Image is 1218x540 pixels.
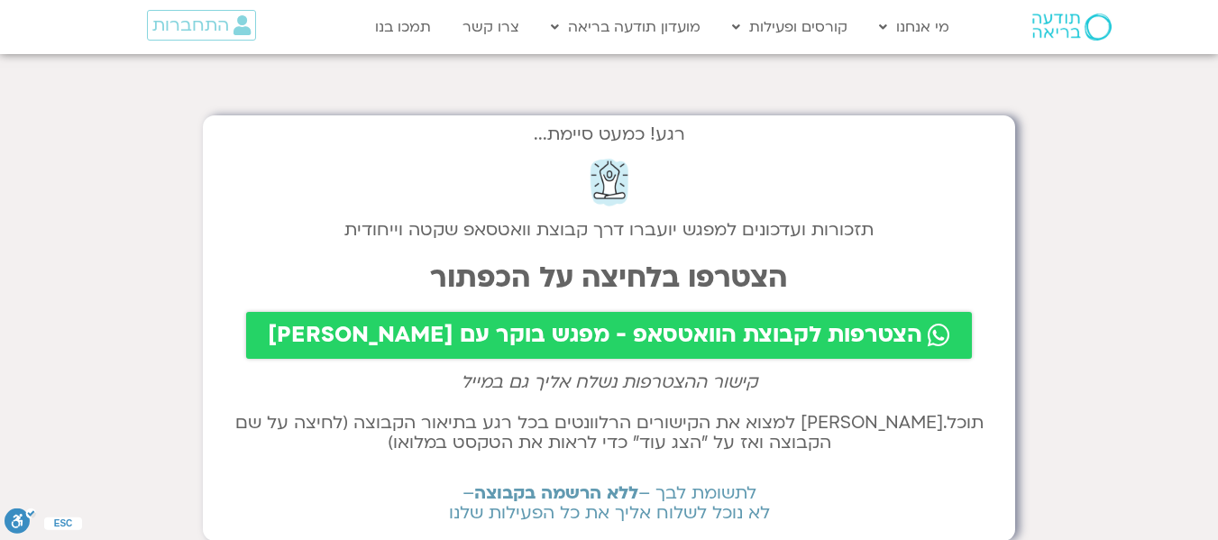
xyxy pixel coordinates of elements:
[1032,14,1112,41] img: תודעה בריאה
[221,261,997,294] h2: הצטרפו בלחיצה על הכפתור
[542,10,710,44] a: מועדון תודעה בריאה
[870,10,958,44] a: מי אנחנו
[723,10,856,44] a: קורסים ופעילות
[221,220,997,240] h2: תזכורות ועדכונים למפגש יועברו דרך קבוצת וואטסאפ שקטה וייחודית
[147,10,256,41] a: התחברות
[221,133,997,135] h2: רגע! כמעט סיימת...
[246,312,972,359] a: הצטרפות לקבוצת הוואטסאפ - מפגש בוקר עם [PERSON_NAME]
[152,15,229,35] span: התחברות
[366,10,440,44] a: תמכו בנו
[221,483,997,523] h2: לתשומת לבך – – לא נוכל לשלוח אליך את כל הפעילות שלנו
[453,10,528,44] a: צרו קשר
[268,323,922,348] span: הצטרפות לקבוצת הוואטסאפ - מפגש בוקר עם [PERSON_NAME]
[221,413,997,453] h2: תוכל.[PERSON_NAME] למצוא את הקישורים הרלוונטים בכל רגע בתיאור הקבוצה (לחיצה על שם הקבוצה ואז על ״...
[474,481,638,505] b: ללא הרשמה בקבוצה
[221,372,997,392] h2: קישור ההצטרפות נשלח אליך גם במייל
